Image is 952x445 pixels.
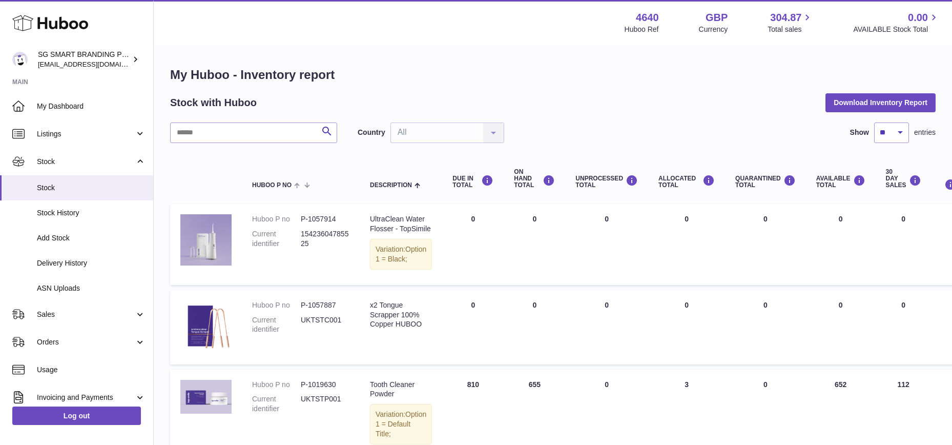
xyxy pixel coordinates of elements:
div: UNPROCESSED Total [575,175,638,189]
span: Description [370,182,412,189]
td: 0 [876,290,932,365]
span: Delivery History [37,258,146,268]
label: Show [850,128,869,137]
td: 0 [648,290,725,365]
div: Tooth Cleaner Powder [370,380,432,399]
dt: Huboo P no [252,214,301,224]
div: SG SMART BRANDING PTE. LTD. [38,50,130,69]
span: Invoicing and Payments [37,393,135,402]
img: product image [180,300,232,352]
span: Orders [37,337,135,347]
button: Download Inventory Report [825,93,936,112]
td: 0 [806,290,876,365]
span: My Dashboard [37,102,146,111]
h2: Stock with Huboo [170,96,257,110]
div: Currency [699,25,728,34]
span: 0 [763,215,768,223]
img: uktopsmileshipping@gmail.com [12,52,28,67]
div: QUARANTINED Total [735,175,796,189]
td: 0 [442,290,504,365]
td: 0 [565,290,648,365]
span: 0 [763,380,768,389]
strong: 4640 [636,11,659,25]
dt: Current identifier [252,229,301,249]
dt: Current identifier [252,315,301,335]
span: Stock [37,183,146,193]
span: 304.87 [770,11,801,25]
span: ASN Uploads [37,284,146,293]
td: 0 [806,204,876,285]
span: AVAILABLE Stock Total [853,25,940,34]
span: 0.00 [908,11,928,25]
td: 0 [504,290,565,365]
dt: Huboo P no [252,300,301,310]
span: Add Stock [37,233,146,243]
td: 0 [504,204,565,285]
span: Total sales [768,25,813,34]
span: 0 [763,301,768,309]
span: Usage [37,365,146,375]
strong: GBP [706,11,728,25]
span: Sales [37,310,135,319]
div: ON HAND Total [514,169,555,189]
dd: P-1057914 [301,214,349,224]
dd: UKTSTC001 [301,315,349,335]
a: Log out [12,407,141,425]
span: Option 1 = Black; [376,245,426,263]
img: product image [180,214,232,266]
div: 30 DAY SALES [886,169,921,189]
dt: Huboo P no [252,380,301,390]
span: Huboo P no [252,182,292,189]
h1: My Huboo - Inventory report [170,67,936,83]
td: 0 [876,204,932,285]
div: Huboo Ref [625,25,659,34]
dd: 15423604785525 [301,229,349,249]
img: product image [180,380,232,414]
div: Variation: [370,404,432,444]
div: ALLOCATED Total [658,175,715,189]
dd: P-1019630 [301,380,349,390]
span: Listings [37,129,135,139]
label: Country [358,128,385,137]
span: [EMAIL_ADDRESS][DOMAIN_NAME] [38,60,151,68]
span: Stock History [37,208,146,218]
span: entries [914,128,936,137]
a: 0.00 AVAILABLE Stock Total [853,11,940,34]
dt: Current identifier [252,394,301,414]
div: DUE IN TOTAL [452,175,493,189]
dd: P-1057887 [301,300,349,310]
td: 0 [442,204,504,285]
td: 0 [565,204,648,285]
div: Variation: [370,239,432,270]
a: 304.87 Total sales [768,11,813,34]
span: Option 1 = Default Title; [376,410,426,438]
div: UltraClean Water Flosser - TopSimile [370,214,432,234]
dd: UKTSTP001 [301,394,349,414]
td: 0 [648,204,725,285]
div: AVAILABLE Total [816,175,865,189]
span: Stock [37,157,135,167]
div: x2 Tongue Scrapper 100% Copper HUBOO [370,300,432,330]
